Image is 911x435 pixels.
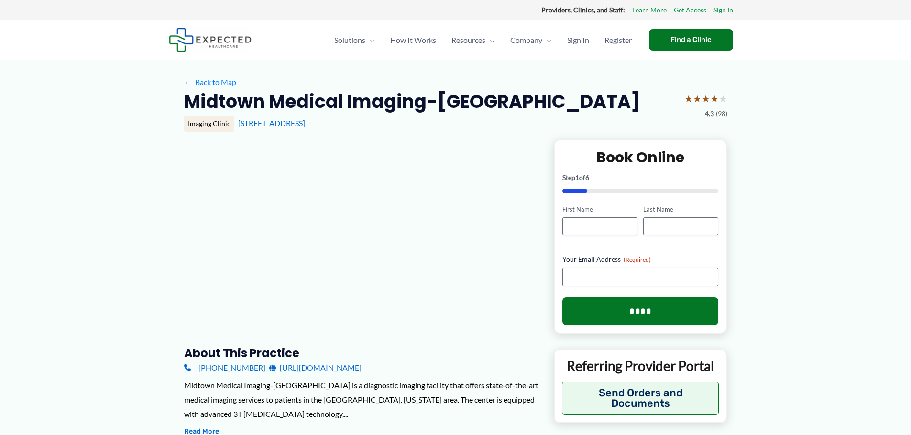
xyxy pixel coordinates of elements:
span: ← [184,77,193,86]
nav: Primary Site Navigation [327,23,639,57]
span: (98) [716,107,727,120]
strong: Providers, Clinics, and Staff: [541,6,625,14]
span: Resources [451,23,485,57]
h3: About this practice [184,346,538,361]
div: Imaging Clinic [184,116,234,132]
span: ★ [710,90,719,107]
span: Menu Toggle [542,23,552,57]
h2: Book Online [562,148,719,167]
label: Last Name [643,205,718,214]
a: How It Works [383,23,444,57]
a: Register [597,23,639,57]
span: How It Works [390,23,436,57]
span: Sign In [567,23,589,57]
a: SolutionsMenu Toggle [327,23,383,57]
a: [STREET_ADDRESS] [238,118,305,127]
label: Your Email Address [562,255,719,264]
a: Find a Clinic [649,29,733,51]
a: ResourcesMenu Toggle [444,23,503,57]
a: Sign In [713,4,733,16]
span: Solutions [334,23,365,57]
a: [URL][DOMAIN_NAME] [269,361,362,375]
a: CompanyMenu Toggle [503,23,560,57]
h2: Midtown Medical Imaging-[GEOGRAPHIC_DATA] [184,90,640,113]
p: Step of [562,174,719,181]
a: [PHONE_NUMBER] [184,361,265,375]
span: 6 [585,173,589,181]
button: Send Orders and Documents [562,382,719,415]
span: ★ [684,90,693,107]
img: Expected Healthcare Logo - side, dark font, small [169,28,252,52]
label: First Name [562,205,637,214]
span: ★ [719,90,727,107]
span: 1 [575,173,579,181]
span: Menu Toggle [365,23,375,57]
span: Company [510,23,542,57]
a: ←Back to Map [184,75,236,89]
div: Midtown Medical Imaging-[GEOGRAPHIC_DATA] is a diagnostic imaging facility that offers state-of-t... [184,378,538,421]
span: 4.3 [705,107,714,120]
span: (Required) [624,256,651,263]
a: Learn More [632,4,667,16]
span: ★ [693,90,702,107]
span: Menu Toggle [485,23,495,57]
span: ★ [702,90,710,107]
p: Referring Provider Portal [562,357,719,374]
span: Register [604,23,632,57]
a: Sign In [560,23,597,57]
a: Get Access [674,4,706,16]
